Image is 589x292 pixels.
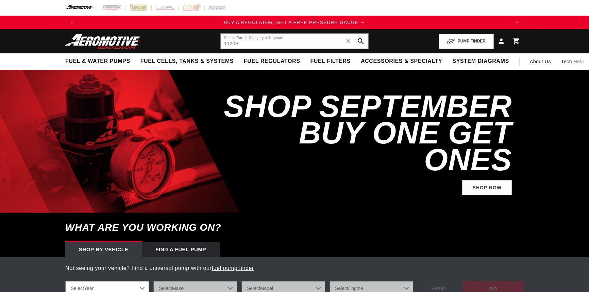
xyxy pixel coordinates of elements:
[447,53,514,69] summary: System Diagrams
[346,36,352,47] span: ✕
[60,53,135,69] summary: Fuel & Water Pumps
[48,16,541,29] slideshow-component: Translation missing: en.sections.announcements.announcement_bar
[510,16,524,29] button: Translation missing: en.sections.announcements.next_announcement
[79,19,510,26] div: 1 of 4
[353,34,368,49] button: search button
[65,264,524,273] p: Not seeing your vehicle? Find a universal pump with our
[65,16,79,29] button: Translation missing: en.sections.announcements.previous_announcement
[239,53,305,69] summary: Fuel Regulators
[48,213,541,242] h6: What are you working on?
[310,58,351,65] span: Fuel Filters
[439,34,494,49] button: PUMP FINDER
[361,58,442,65] span: Accessories & Specialty
[212,265,254,271] a: fuel pump finder
[142,242,220,257] div: Find a Fuel Pump
[356,53,447,69] summary: Accessories & Specialty
[65,242,142,257] div: Shop by vehicle
[244,58,300,65] span: Fuel Regulators
[79,19,510,26] div: Announcement
[65,58,130,65] span: Fuel & Water Pumps
[452,58,509,65] span: System Diagrams
[140,58,234,65] span: Fuel Cells, Tanks & Systems
[462,180,512,195] a: Shop Now
[561,58,584,65] span: Tech Help
[221,34,368,49] input: Search by Part Number, Category or Keyword
[135,53,239,69] summary: Fuel Cells, Tanks & Systems
[221,93,512,173] h2: SHOP SEPTEMBER BUY ONE GET ONES
[305,53,356,69] summary: Fuel Filters
[224,20,359,25] span: BUY A REGULATOR, GET A FREE PRESSURE GAUGE
[79,19,510,26] a: BUY A REGULATOR, GET A FREE PRESSURE GAUGE
[525,53,556,70] a: About Us
[530,59,551,64] span: About Us
[63,33,148,49] img: Aeromotive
